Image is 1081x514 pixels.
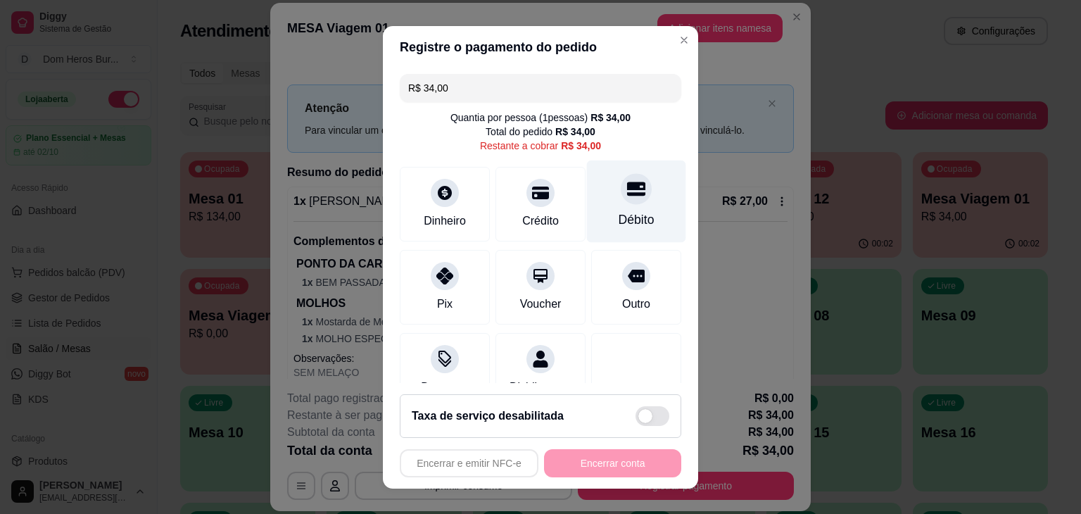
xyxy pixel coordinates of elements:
div: Pix [437,296,453,313]
div: Desconto [421,379,469,396]
div: Restante a cobrar [480,139,601,153]
input: Ex.: hambúrguer de cordeiro [408,74,673,102]
div: Dividir conta [510,379,571,396]
div: R$ 34,00 [590,111,631,125]
div: Total do pedido [486,125,595,139]
div: Quantia por pessoa ( 1 pessoas) [450,111,631,125]
div: Outro [622,296,650,313]
div: R$ 34,00 [555,125,595,139]
div: Dinheiro [424,213,466,230]
h2: Taxa de serviço desabilitada [412,408,564,425]
div: Débito [619,211,655,229]
div: R$ 34,00 [561,139,601,153]
button: Close [673,29,695,51]
div: Voucher [520,296,562,313]
div: Crédito [522,213,559,230]
header: Registre o pagamento do pedido [383,26,698,68]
